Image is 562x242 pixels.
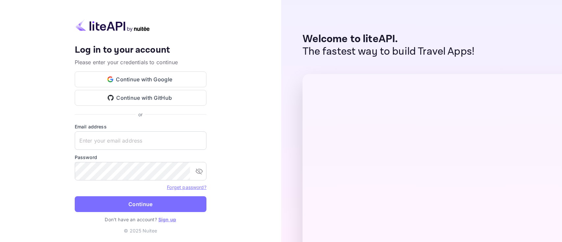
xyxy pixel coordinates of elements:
[75,196,206,212] button: Continue
[138,111,143,118] p: or
[75,44,206,56] h4: Log in to your account
[124,227,157,234] p: © 2025 Nuitee
[75,154,206,161] label: Password
[167,184,206,190] a: Forget password?
[193,165,206,178] button: toggle password visibility
[158,217,176,222] a: Sign up
[303,45,475,58] p: The fastest way to build Travel Apps!
[75,90,206,106] button: Continue with GitHub
[75,71,206,87] button: Continue with Google
[75,131,206,150] input: Enter your email address
[303,33,475,45] p: Welcome to liteAPI.
[75,123,206,130] label: Email address
[75,19,150,32] img: liteapi
[75,58,206,66] p: Please enter your credentials to continue
[75,216,206,223] p: Don't have an account?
